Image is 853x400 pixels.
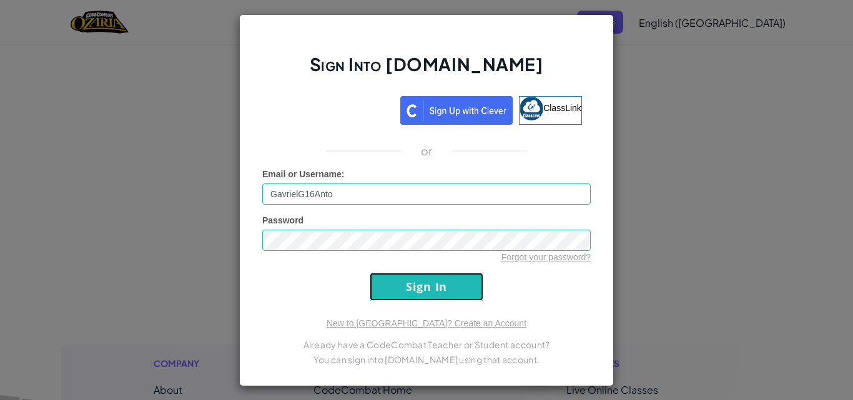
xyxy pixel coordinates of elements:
span: Email or Username [262,169,342,179]
iframe: Tombol Login dengan Google [265,95,400,122]
p: or [421,144,433,159]
p: You can sign into [DOMAIN_NAME] using that account. [262,352,591,367]
a: Forgot your password? [501,252,591,262]
label: : [262,168,345,180]
span: ClassLink [543,102,581,112]
p: Already have a CodeCombat Teacher or Student account? [262,337,591,352]
img: clever_sso_button@2x.png [400,96,513,125]
input: Sign In [370,273,483,301]
span: Password [262,215,303,225]
img: classlink-logo-small.png [520,97,543,120]
a: New to [GEOGRAPHIC_DATA]? Create an Account [327,318,526,328]
h2: Sign Into [DOMAIN_NAME] [262,52,591,89]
